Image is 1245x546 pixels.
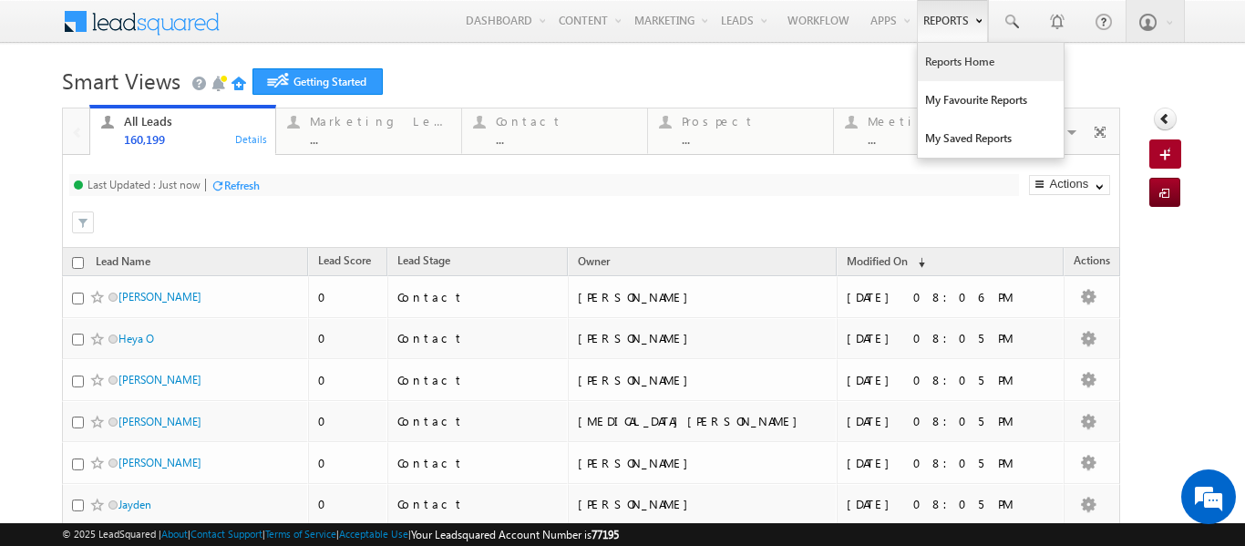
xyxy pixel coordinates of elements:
[318,372,380,388] div: 0
[118,456,201,469] a: [PERSON_NAME]
[252,68,383,95] a: Getting Started
[190,528,262,540] a: Contact Support
[847,496,1055,512] div: [DATE] 08:05 PM
[118,498,151,511] a: Jayden
[847,289,1055,305] div: [DATE] 08:06 PM
[118,290,201,304] a: [PERSON_NAME]
[1065,251,1119,274] span: Actions
[578,413,828,429] div: [MEDICAL_DATA][PERSON_NAME]
[87,252,159,275] a: Lead Name
[118,373,201,386] a: [PERSON_NAME]
[318,496,380,512] div: 0
[339,528,408,540] a: Acceptable Use
[578,254,610,268] span: Owner
[838,251,934,274] a: Modified On (sorted descending)
[868,114,1008,129] div: Meeting
[397,289,560,305] div: Contact
[62,66,180,95] span: Smart Views
[397,413,560,429] div: Contact
[161,528,188,540] a: About
[309,251,380,274] a: Lead Score
[124,114,264,129] div: All Leads
[265,528,336,540] a: Terms of Service
[578,455,828,471] div: [PERSON_NAME]
[911,255,925,270] span: (sorted descending)
[682,132,822,146] div: ...
[397,496,560,512] div: Contact
[318,289,380,305] div: 0
[847,330,1055,346] div: [DATE] 08:05 PM
[578,330,828,346] div: [PERSON_NAME]
[868,132,1008,146] div: ...
[592,528,619,541] span: 77195
[496,132,636,146] div: ...
[318,330,380,346] div: 0
[397,330,560,346] div: Contact
[918,119,1064,158] a: My Saved Reports
[847,413,1055,429] div: [DATE] 08:05 PM
[397,455,560,471] div: Contact
[578,289,828,305] div: [PERSON_NAME]
[833,108,1020,154] a: Meeting...
[411,528,619,541] span: Your Leadsquared Account Number is
[72,257,84,269] input: Check all records
[918,43,1064,81] a: Reports Home
[847,372,1055,388] div: [DATE] 08:05 PM
[397,253,450,267] span: Lead Stage
[118,415,201,428] a: [PERSON_NAME]
[318,253,371,267] span: Lead Score
[318,413,380,429] div: 0
[124,132,264,146] div: 160,199
[578,372,828,388] div: [PERSON_NAME]
[224,179,260,192] div: Refresh
[310,114,450,129] div: Marketing Leads
[496,114,636,129] div: Contact
[847,455,1055,471] div: [DATE] 08:05 PM
[388,251,459,274] a: Lead Stage
[234,130,269,147] div: Details
[87,178,201,191] div: Last Updated : Just now
[682,114,822,129] div: Prospect
[578,496,828,512] div: [PERSON_NAME]
[310,132,450,146] div: ...
[397,372,560,388] div: Contact
[275,108,462,154] a: Marketing Leads...
[118,332,154,345] a: Heya O
[647,108,834,154] a: Prospect...
[62,526,619,543] span: © 2025 LeadSquared | | | | |
[89,105,276,156] a: All Leads160,199Details
[918,81,1064,119] a: My Favourite Reports
[461,108,648,154] a: Contact...
[318,455,380,471] div: 0
[847,254,908,268] span: Modified On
